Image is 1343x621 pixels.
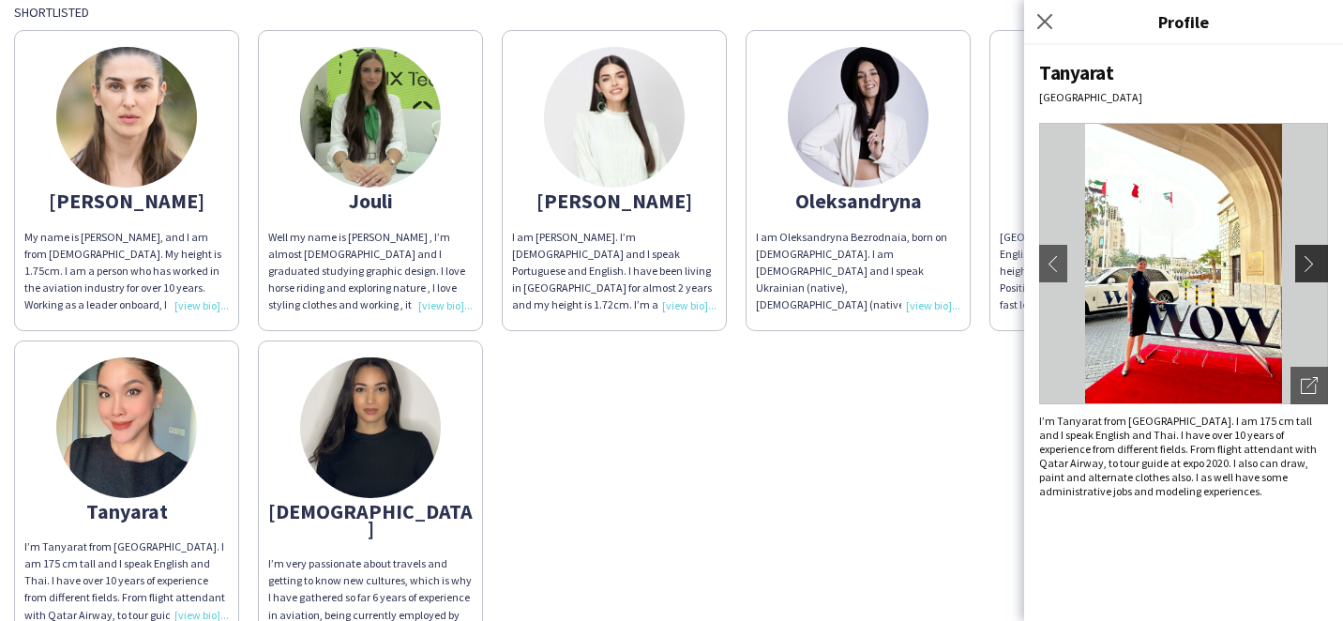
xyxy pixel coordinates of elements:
[756,192,960,209] div: Oleksandryna
[14,4,1329,21] div: Shortlisted
[24,192,229,209] div: [PERSON_NAME]
[56,47,197,188] img: thumb-66dc0e5ce1933.jpg
[512,229,717,314] div: I am [PERSON_NAME]. I’m [DEMOGRAPHIC_DATA] and I speak Portuguese and English. I have been living...
[544,47,685,188] img: thumb-6891fe4fabf94.jpeg
[756,229,960,314] div: I am Oleksandryna Bezrodnaia, born on [DEMOGRAPHIC_DATA]. I am [DEMOGRAPHIC_DATA] and I speak Ukr...
[1039,90,1328,104] div: [GEOGRAPHIC_DATA]
[300,47,441,188] img: thumb-3d0b2553-6c45-4a29-9489-c0299c010989.jpg
[1000,229,1204,314] div: [GEOGRAPHIC_DATA], Latvian, fluent in English , German , Russian , Latvian, 1.73m height, DOB: [D...
[300,357,441,498] img: thumb-64b6af35dda24.jpeg
[1039,60,1328,85] div: Tanyarat
[268,229,473,314] div: Well my name is [PERSON_NAME] , I’m almost [DEMOGRAPHIC_DATA] and I graduated studying graphic de...
[24,229,229,314] div: My name is [PERSON_NAME], and I am from [DEMOGRAPHIC_DATA]. My height is 1.75cm. I am a person wh...
[512,192,717,209] div: [PERSON_NAME]
[24,503,229,520] div: Tanyarat
[268,503,473,537] div: [DEMOGRAPHIC_DATA]
[1290,367,1328,404] div: Open photos pop-in
[1039,414,1328,498] div: I’m Tanyarat from [GEOGRAPHIC_DATA]. I am 175 cm tall and I speak English and Thai. I have over 1...
[1000,192,1204,209] div: Santa
[788,47,928,188] img: thumb-662b7dc40f52e.jpeg
[1039,123,1328,404] img: Crew avatar or photo
[268,192,473,209] div: Jouli
[1024,9,1343,34] h3: Profile
[56,357,197,498] img: thumb-63aaec41642cd.jpeg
